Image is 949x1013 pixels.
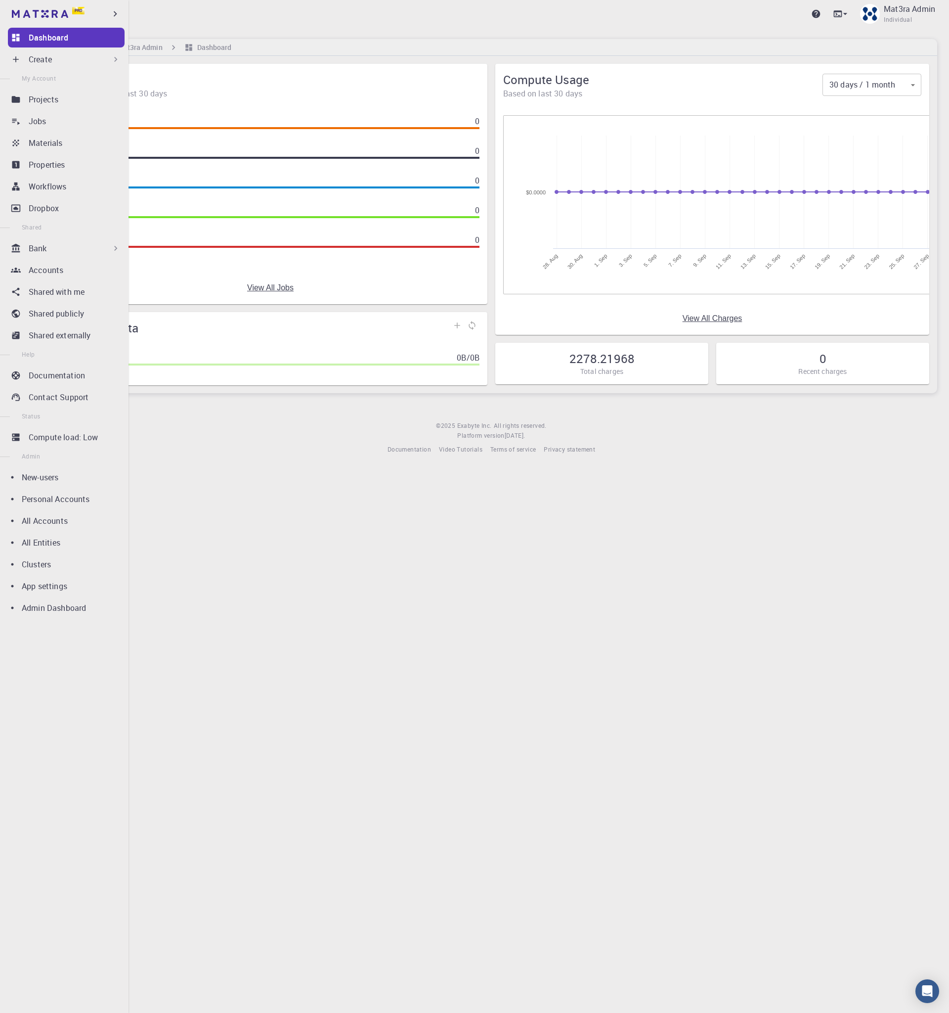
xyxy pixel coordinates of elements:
[8,325,125,345] a: Shared externally
[457,431,504,441] span: Platform version
[8,238,125,258] div: Bank
[29,369,85,381] p: Documentation
[739,253,757,270] tspan: 13. Sep
[884,3,935,15] p: Mat3ra Admin
[388,445,431,453] span: Documentation
[22,74,56,82] span: My Account
[8,28,125,47] a: Dashboard
[838,253,856,270] tspan: 21. Sep
[8,155,125,175] a: Properties
[505,431,525,441] a: [DATE].
[475,175,479,186] p: 0
[475,115,479,127] p: 0
[29,242,47,254] p: Bank
[29,53,52,65] p: Create
[29,115,46,127] p: Jobs
[566,253,584,270] tspan: 30. Aug
[29,159,65,171] p: Properties
[21,7,56,16] span: Support
[798,367,847,376] p: Recent charges
[22,350,35,358] span: Help
[29,202,59,214] p: Dropbox
[715,253,732,270] tspan: 11. Sep
[475,145,479,157] p: 0
[61,72,479,88] span: Jobs
[29,286,85,298] p: Shared with me
[860,4,880,24] img: Mat3ra Admin
[580,367,623,376] p: Total charges
[12,10,68,18] img: logo
[494,421,547,431] span: All rights reserved.
[8,133,125,153] a: Materials
[8,282,125,302] a: Shared with me
[439,445,482,453] span: Video Tutorials
[388,445,431,455] a: Documentation
[8,427,125,447] a: Compute load: Low
[29,329,91,341] p: Shared externally
[29,32,68,44] p: Dashboard
[503,72,822,88] span: Compute Usage
[457,352,479,364] p: 0B / 0B
[8,304,125,323] a: Shared publicly
[29,93,58,105] p: Projects
[490,445,536,455] a: Terms of service
[439,445,482,455] a: Video Tutorials
[618,253,633,268] tspan: 3. Sep
[863,253,880,270] tspan: 23. Sep
[593,253,608,268] tspan: 1. Sep
[193,42,232,53] h6: Dashboard
[8,198,125,218] a: Dropbox
[436,421,457,431] span: © 2025
[683,314,742,323] a: View All Charges
[814,253,831,270] tspan: 19. Sep
[764,253,781,270] tspan: 15. Sep
[789,253,806,270] tspan: 17. Sep
[49,42,234,53] nav: breadcrumb
[505,431,525,439] span: [DATE] .
[113,42,162,53] h6: Mat3ra Admin
[542,253,559,270] tspan: 28. Aug
[29,137,62,149] p: Materials
[22,223,42,231] span: Shared
[61,320,450,336] span: Storage Quota
[544,445,595,455] a: Privacy statement
[643,253,658,268] tspan: 5. Sep
[8,177,125,196] a: Workflows
[475,234,479,246] p: 0
[61,88,479,99] span: 0 jobs during the last 30 days
[29,181,66,192] p: Workflows
[503,88,822,99] span: Based on last 30 days
[915,979,939,1003] div: Open Intercom Messenger
[820,351,826,367] h5: 0
[544,445,595,453] span: Privacy statement
[822,75,921,95] div: 30 days / 1 month
[29,431,98,443] p: Compute load: Low
[22,412,40,420] span: Status
[569,351,635,367] h5: 2278.21968
[8,387,125,407] a: Contact Support
[29,308,84,320] p: Shared publicly
[29,264,63,276] p: Accounts
[667,253,683,268] tspan: 7. Sep
[475,204,479,216] p: 0
[884,15,912,25] span: Individual
[912,253,930,270] tspan: 27. Sep
[490,445,536,453] span: Terms of service
[692,253,707,268] tspan: 9. Sep
[247,283,294,292] a: View All Jobs
[29,391,88,403] p: Contact Support
[8,90,125,109] a: Projects
[8,49,125,69] div: Create
[8,111,125,131] a: Jobs
[888,253,905,270] tspan: 25. Sep
[457,421,492,429] span: Exabyte Inc.
[457,421,492,431] a: Exabyte Inc.
[526,189,546,195] text: $0.0000
[8,366,125,385] a: Documentation
[22,452,40,460] span: Admin
[8,260,125,280] a: Accounts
